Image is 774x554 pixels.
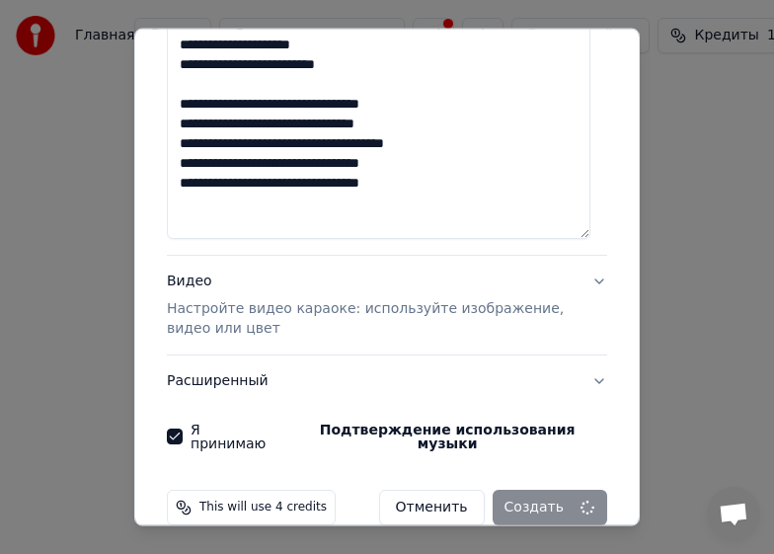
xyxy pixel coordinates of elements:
button: Я принимаю [287,423,607,450]
button: ВидеоНастройте видео караоке: используйте изображение, видео или цвет [167,256,607,355]
button: Расширенный [167,356,607,407]
label: Я принимаю [191,423,607,450]
span: This will use 4 credits [199,500,327,515]
div: Видео [167,272,576,339]
p: Настройте видео караоке: используйте изображение, видео или цвет [167,299,576,339]
button: Отменить [379,490,485,525]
